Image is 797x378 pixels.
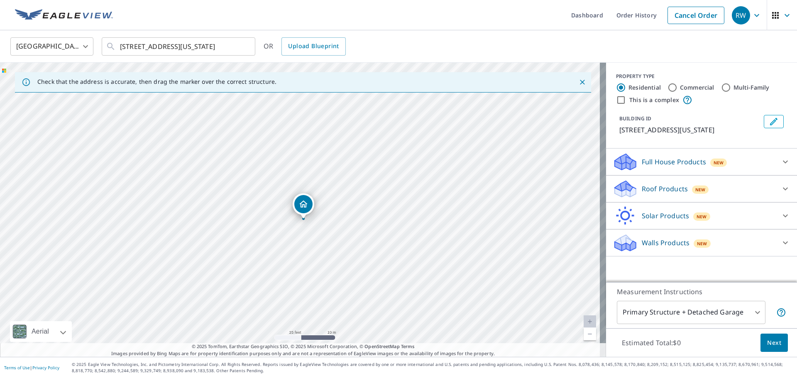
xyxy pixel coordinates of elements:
[619,125,760,135] p: [STREET_ADDRESS][US_STATE]
[72,361,793,374] p: © 2025 Eagle View Technologies, Inc. and Pictometry International Corp. All Rights Reserved. Repo...
[584,328,596,340] a: Current Level 20, Zoom Out
[617,287,786,297] p: Measurement Instructions
[680,83,714,92] label: Commercial
[615,334,687,352] p: Estimated Total: $0
[619,115,651,122] p: BUILDING ID
[616,73,787,80] div: PROPERTY TYPE
[37,78,276,85] p: Check that the address is accurate, then drag the marker over the correct structure.
[732,6,750,24] div: RW
[577,77,588,88] button: Close
[733,83,770,92] label: Multi-Family
[767,338,781,348] span: Next
[288,41,339,51] span: Upload Blueprint
[613,179,790,199] div: Roof ProductsNew
[613,206,790,226] div: Solar ProductsNew
[32,365,59,371] a: Privacy Policy
[642,238,689,248] p: Walls Products
[281,37,345,56] a: Upload Blueprint
[613,152,790,172] div: Full House ProductsNew
[613,233,790,253] div: Walls ProductsNew
[264,37,346,56] div: OR
[4,365,30,371] a: Terms of Use
[760,334,788,352] button: Next
[401,343,415,349] a: Terms
[642,211,689,221] p: Solar Products
[629,96,679,104] label: This is a complex
[697,240,707,247] span: New
[776,307,786,317] span: Your report will include the primary structure and a detached garage if one exists.
[714,159,724,166] span: New
[628,83,661,92] label: Residential
[617,301,765,324] div: Primary Structure + Detached Garage
[642,157,706,167] p: Full House Products
[584,315,596,328] a: Current Level 20, Zoom In Disabled
[29,321,51,342] div: Aerial
[192,343,415,350] span: © 2025 TomTom, Earthstar Geographics SIO, © 2025 Microsoft Corporation, ©
[364,343,399,349] a: OpenStreetMap
[764,115,784,128] button: Edit building 1
[667,7,724,24] a: Cancel Order
[697,213,707,220] span: New
[120,35,238,58] input: Search by address or latitude-longitude
[642,184,688,194] p: Roof Products
[10,35,93,58] div: [GEOGRAPHIC_DATA]
[4,365,59,370] p: |
[695,186,706,193] span: New
[15,9,113,22] img: EV Logo
[10,321,72,342] div: Aerial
